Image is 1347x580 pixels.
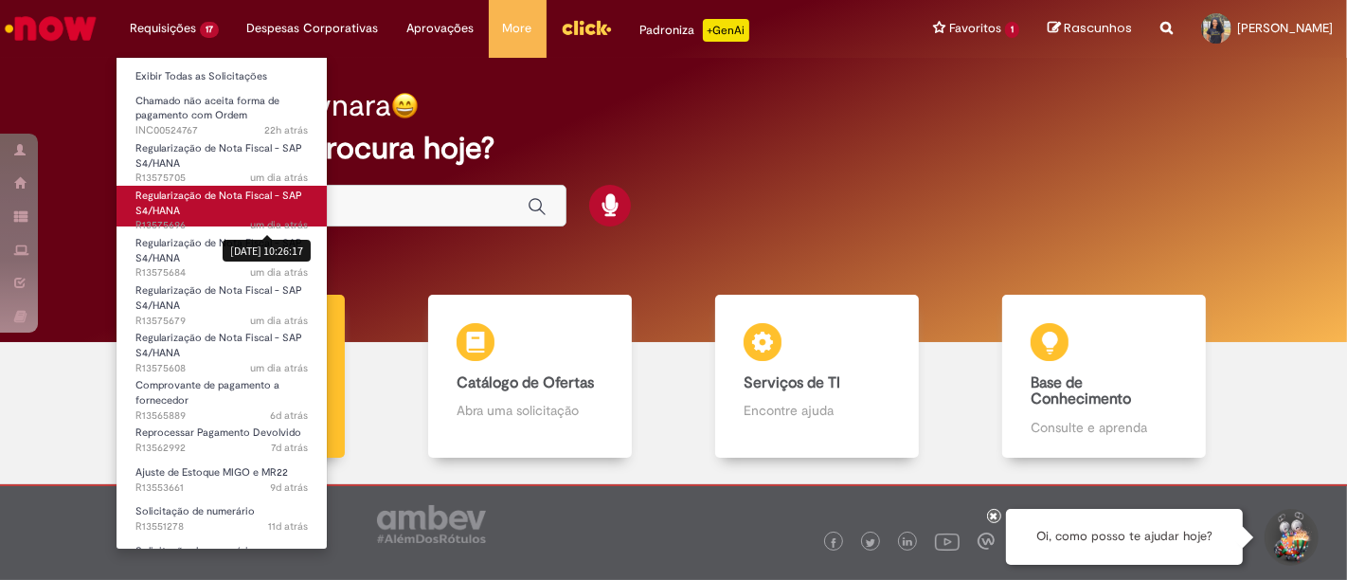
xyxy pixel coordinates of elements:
a: Aberto INC00524767 : Chamado não aceita forma de pagamento com Ordem [117,91,327,132]
img: logo_footer_twitter.png [866,538,875,548]
span: um dia atrás [250,361,308,375]
time: 24/09/2025 13:26:44 [271,441,308,455]
time: 29/09/2025 10:23:41 [250,314,308,328]
span: R13575705 [135,171,308,186]
span: Requisições [130,19,196,38]
span: Solicitação de numerário [135,504,255,518]
span: More [503,19,532,38]
span: Comprovante de pagamento a fornecedor [135,378,279,408]
div: [DATE] 10:26:17 [223,240,311,262]
span: Favoritos [949,19,1001,38]
span: R13575684 [135,265,308,281]
time: 29/09/2025 10:12:40 [250,361,308,375]
p: Abra uma solicitação [457,401,602,420]
span: 7d atrás [271,441,308,455]
img: logo_footer_youtube.png [935,529,960,553]
span: Regularização de Nota Fiscal - SAP S4/HANA [135,141,302,171]
a: Catálogo de Ofertas Abra uma solicitação [386,295,673,459]
a: Aberto R13575679 : Regularização de Nota Fiscal - SAP S4/HANA [117,281,327,321]
b: Catálogo de Ofertas [457,373,594,392]
span: R13575679 [135,314,308,329]
span: 17 [200,22,219,38]
div: Padroniza [640,19,749,42]
a: Aberto R13575684 : Regularização de Nota Fiscal - SAP S4/HANA [117,233,327,274]
span: R13575608 [135,361,308,376]
span: [PERSON_NAME] [1237,20,1333,36]
img: logo_footer_workplace.png [978,533,995,550]
span: R13553661 [135,480,308,496]
b: Serviços de TI [744,373,840,392]
span: um dia atrás [250,218,308,232]
span: R13575696 [135,218,308,233]
p: +GenAi [703,19,749,42]
span: Regularização de Nota Fiscal - SAP S4/HANA [135,331,302,360]
span: Chamado não aceita forma de pagamento com Ordem [135,94,279,123]
span: 9d atrás [270,480,308,495]
span: um dia atrás [250,171,308,185]
span: R13551278 [135,519,308,535]
span: Reprocessar Pagamento Devolvido [135,426,301,440]
a: Aberto R13551244 : Solicitação de numerário [117,541,327,576]
a: Base de Conhecimento Consulte e aprenda [961,295,1248,459]
h2: O que você procura hoje? [137,132,1210,165]
a: Aberto R13551278 : Solicitação de numerário [117,501,327,536]
a: Aberto R13575696 : Regularização de Nota Fiscal - SAP S4/HANA [117,186,327,227]
time: 19/09/2025 15:26:50 [268,519,308,534]
span: Regularização de Nota Fiscal - SAP S4/HANA [135,189,302,218]
span: um dia atrás [250,265,308,280]
a: Rascunhos [1048,20,1132,38]
a: Aberto R13565889 : Comprovante de pagamento a fornecedor [117,375,327,416]
span: Ajuste de Estoque MIGO e MR22 [135,465,288,480]
ul: Requisições [116,57,328,550]
span: Despesas Corporativas [247,19,379,38]
span: INC00524767 [135,123,308,138]
button: Iniciar Conversa de Suporte [1262,509,1319,566]
time: 29/09/2025 17:21:10 [264,123,308,137]
a: Aberto R13575705 : Regularização de Nota Fiscal - SAP S4/HANA [117,138,327,179]
span: 11d atrás [268,519,308,534]
span: R13565889 [135,408,308,424]
span: 6d atrás [270,408,308,423]
img: logo_footer_linkedin.png [903,537,912,549]
span: Regularização de Nota Fiscal - SAP S4/HANA [135,236,302,265]
span: Aprovações [407,19,475,38]
span: um dia atrás [250,314,308,328]
img: ServiceNow [2,9,99,47]
a: Aberto R13575608 : Regularização de Nota Fiscal - SAP S4/HANA [117,328,327,369]
time: 22/09/2025 08:44:43 [270,480,308,495]
b: Base de Conhecimento [1031,373,1131,409]
a: Serviços de TI Encontre ajuda [673,295,961,459]
img: logo_footer_facebook.png [829,538,838,548]
p: Consulte e aprenda [1031,418,1176,437]
p: Encontre ajuda [744,401,889,420]
img: happy-face.png [391,92,419,119]
img: logo_footer_ambev_rotulo_gray.png [377,505,486,543]
span: 22h atrás [264,123,308,137]
a: Aberto R13553661 : Ajuste de Estoque MIGO e MR22 [117,462,327,498]
span: R13562992 [135,441,308,456]
span: Rascunhos [1064,19,1132,37]
span: Regularização de Nota Fiscal - SAP S4/HANA [135,283,302,313]
span: 1 [1005,22,1019,38]
img: click_logo_yellow_360x200.png [561,13,612,42]
a: Exibir Todas as Solicitações [117,66,327,87]
div: Oi, como posso te ajudar hoje? [1006,509,1243,565]
a: Aberto R13562992 : Reprocessar Pagamento Devolvido [117,423,327,458]
a: Tirar dúvidas Tirar dúvidas com Lupi Assist e Gen Ai [99,295,386,459]
span: Solicitação de numerário [135,544,255,558]
time: 25/09/2025 10:52:44 [270,408,308,423]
